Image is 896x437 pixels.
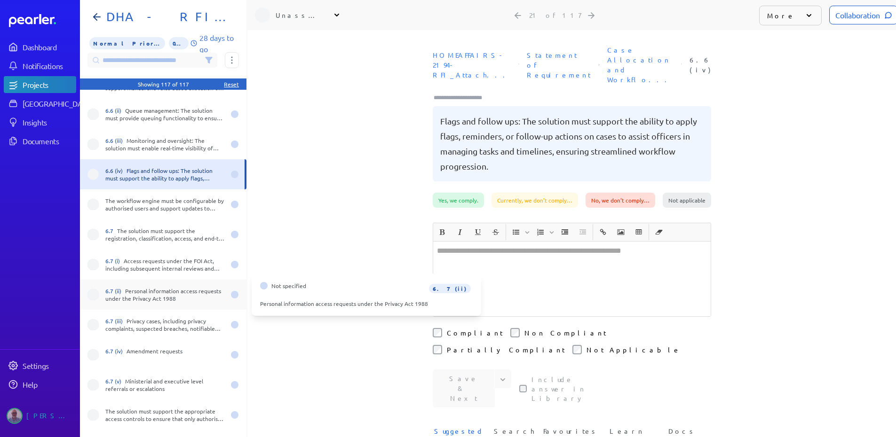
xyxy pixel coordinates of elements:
span: Underline [469,224,486,240]
div: No, we don't comply… [586,193,655,208]
a: [GEOGRAPHIC_DATA] [4,95,76,112]
span: Document: HOMEAFFAIRS-2194-RFI_Attachment 4_RFI Response Template_Statement of Requirements Pearl... [429,47,515,84]
div: Settings [23,361,75,370]
div: Monitoring and oversight: The solution must enable real-time visibility of case status and progre... [105,137,225,152]
button: Insert link [595,224,611,240]
p: 28 days to go [199,32,239,55]
button: Insert Unordered List [508,224,524,240]
span: Sheet: Statement of Requirement [523,47,595,84]
a: Projects [4,76,76,93]
span: Insert Ordered List [532,224,555,240]
span: Bold [434,224,451,240]
span: 6.7 (i) [105,257,124,265]
button: Increase Indent [557,224,573,240]
span: Clear Formatting [650,224,667,240]
span: Not specified [271,282,306,294]
div: Queue management: The solution must provide queuing functionality to ensure cases are visible and... [105,107,225,122]
div: Dashboard [23,42,75,52]
pre: Flags and follow ups: The solution must support the ability to apply flags, reminders, or follow-... [440,114,704,174]
span: 6.7 (ii) [429,284,471,293]
button: Insert table [631,224,647,240]
div: The solution must support the appropriate access controls to ensure that only authorised users ca... [105,407,225,422]
button: Underline [470,224,486,240]
div: Reset [224,80,239,88]
span: Italic [452,224,468,240]
div: Amendment requests [105,347,225,362]
div: Showing 117 of 117 [138,80,189,88]
button: Clear Formatting [651,224,667,240]
div: [PERSON_NAME] [26,408,73,424]
div: Notifications [23,61,75,70]
div: The workflow engine must be configurable by authorised users and support updates to allocation ru... [105,197,225,212]
span: Strike through [487,224,504,240]
a: Dashboard [4,39,76,55]
span: Reference Number: 6.6 (iv) [686,51,714,78]
span: Insert table [630,224,647,240]
input: Type here to add tags [433,93,491,102]
div: Yes, we comply. [433,193,484,208]
div: Privacy cases, including privacy complaints, suspected breaches, notifiable data breaches (NDB), ... [105,317,225,332]
button: Italic [452,224,468,240]
label: Partially Compliant [447,345,565,354]
p: More [767,11,795,20]
div: Access requests under the FOI Act, including subsequent internal reviews and external reviews (e.... [105,257,225,272]
div: Documents [23,136,75,146]
span: Increase Indent [556,224,573,240]
div: Flags and follow ups: The solution must support the ability to apply flags, reminders, or follow-... [105,167,225,182]
span: 6.6 (ii) [105,107,125,114]
span: 6.6 (iv) [105,167,127,174]
div: Insights [23,117,75,127]
div: Personal information access requests under the Privacy Act 1988 [105,287,225,302]
label: Non Compliant [524,328,606,337]
a: Dashboard [9,14,76,27]
a: Jason Riches's photo[PERSON_NAME] [4,404,76,428]
label: Not Applicable [587,345,681,354]
span: 6.7 (v) [105,377,125,385]
div: The solution must support the registration, classification, access, and end-to-end management of ... [105,227,225,242]
img: Jason Riches [7,408,23,424]
a: Settings [4,357,76,374]
h1: DHA - RFI FOIP Case Management Solution [103,9,231,24]
button: Insert Ordered List [532,224,548,240]
span: Section: Case Allocation and Workflow Management [603,41,677,88]
label: Compliant [447,328,503,337]
span: Insert Image [612,224,629,240]
div: Unassigned [276,10,323,20]
div: Currently, we don't comply… [492,193,578,208]
a: Help [4,376,76,393]
div: Projects [23,80,75,89]
button: Bold [434,224,450,240]
span: Insert link [595,224,611,240]
div: Help [23,380,75,389]
span: 6.7 (iv) [105,347,127,355]
span: 6.7 (iii) [105,317,127,325]
div: Not applicable [663,193,711,208]
a: Insights [4,114,76,131]
span: Decrease Indent [574,224,591,240]
input: This checkbox controls whether your answer will be included in the Answer Library for future use [519,385,527,392]
span: Insert Unordered List [507,224,531,240]
span: Priority [89,37,165,49]
span: 6.7 (ii) [105,287,125,295]
span: 6.6 (iii) [105,137,127,144]
label: This checkbox controls whether your answer will be included in the Answer Library for future use [531,375,611,403]
div: [GEOGRAPHIC_DATA] [23,99,93,108]
div: Personal information access requests under the Privacy Act 1988 [260,300,473,307]
span: 6.7 [105,227,117,234]
span: 0% of Questions Completed [169,37,189,49]
div: Ministerial and executive level referrals or escalations [105,377,225,392]
a: Notifications [4,57,76,74]
button: Insert Image [613,224,629,240]
button: Strike through [488,224,504,240]
a: Documents [4,133,76,149]
div: 21 of 117 [529,11,581,19]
